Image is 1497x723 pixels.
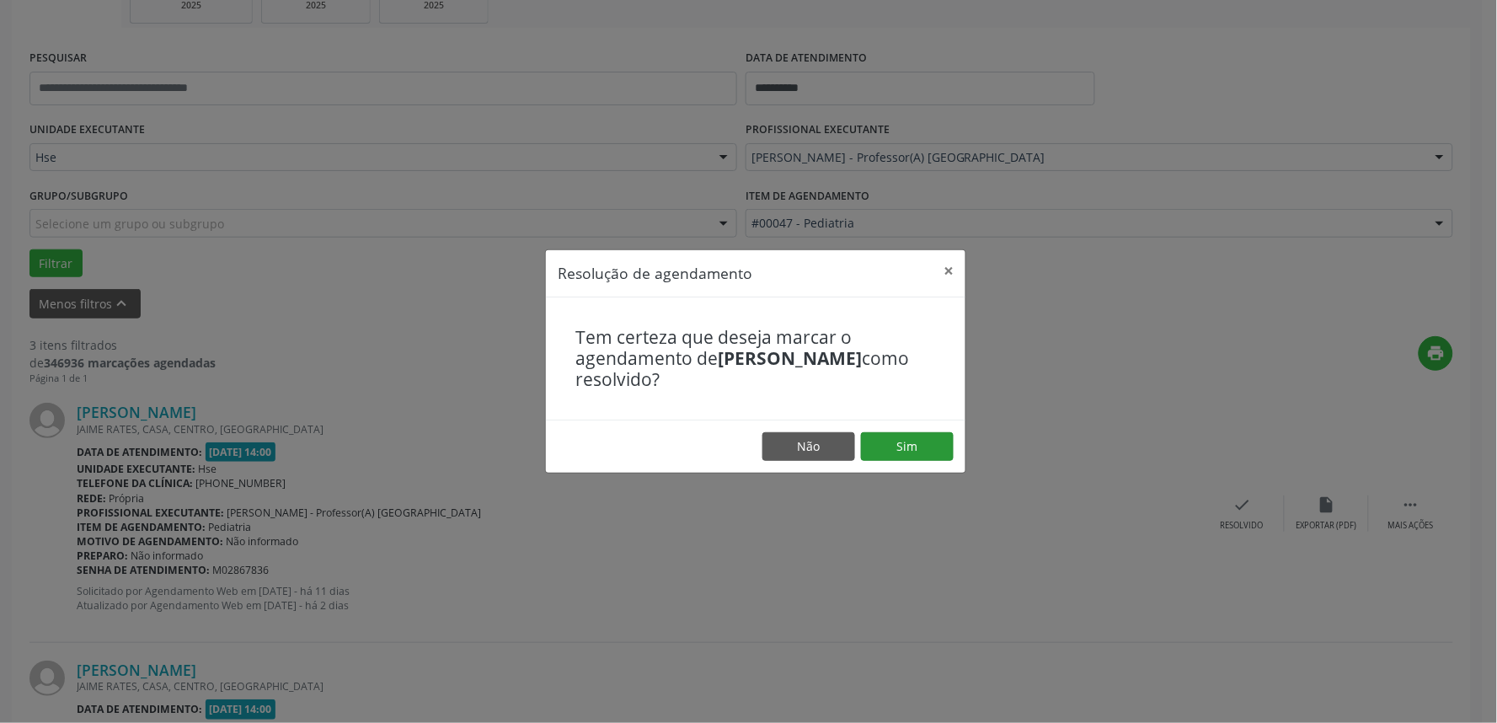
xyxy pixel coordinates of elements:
[558,262,752,284] h5: Resolução de agendamento
[762,432,855,461] button: Não
[718,346,862,370] b: [PERSON_NAME]
[575,327,936,391] h4: Tem certeza que deseja marcar o agendamento de como resolvido?
[861,432,954,461] button: Sim
[932,250,965,292] button: Close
